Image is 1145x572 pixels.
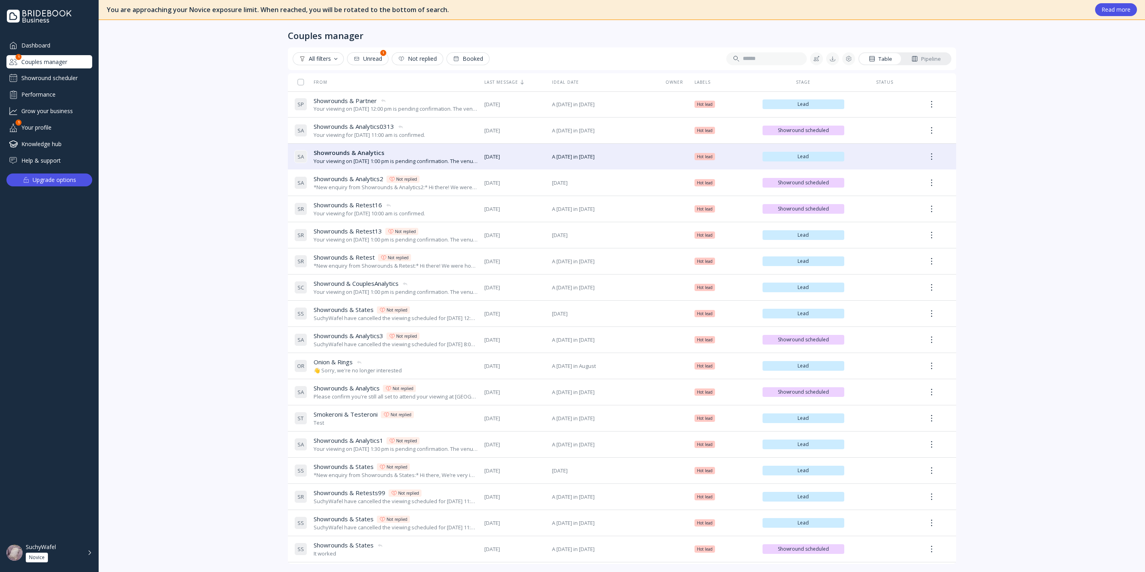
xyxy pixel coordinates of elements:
span: Showrounds & Analytics2 [314,175,383,183]
span: A [DATE] in [DATE] [552,441,654,448]
div: Test [314,419,414,427]
span: Showrounds & Analytics [314,384,380,392]
span: [DATE] [484,231,546,239]
div: Owner [661,79,688,85]
div: Your viewing for [DATE] 10:00 am is confirmed. [314,210,425,217]
span: Showrounds & Retest [314,253,375,262]
span: Smokeroni & Testeroni [314,410,378,419]
div: S A [294,386,307,399]
a: Your profile1 [6,121,92,134]
span: Showround scheduled [766,206,841,212]
div: Not replied [396,438,417,444]
div: Your viewing on [DATE] 1:30 pm is pending confirmation. The venue will approve or decline shortly... [314,445,478,453]
span: [DATE] [484,362,546,370]
div: S P [294,98,307,111]
div: Unread [353,56,382,62]
span: Hot lead [697,494,713,500]
span: Showrounds & Retest13 [314,227,382,235]
span: Hot lead [697,206,713,212]
button: Booked [446,52,490,65]
div: Not replied [395,228,416,235]
div: Not replied [388,254,409,261]
div: Not replied [396,333,417,339]
div: S R [294,229,307,242]
span: A [DATE] in [DATE] [552,127,654,134]
div: Not replied [386,516,407,522]
div: 1 [380,50,386,56]
div: Stage [763,79,844,85]
div: S R [294,255,307,268]
div: Showround scheduler [6,72,92,85]
span: Hot lead [697,284,713,291]
div: All filters [299,56,337,62]
span: [DATE] [484,545,546,553]
span: Showrounds & Retest16 [314,201,382,209]
span: Hot lead [697,180,713,186]
span: Hot lead [697,127,713,134]
div: Pipeline [911,55,941,63]
div: S A [294,333,307,346]
span: Lead [766,153,841,160]
span: Onion & Rings [314,358,353,366]
span: [DATE] [484,415,546,422]
div: 1 [16,120,22,126]
span: A [DATE] in [DATE] [552,205,654,213]
span: A [DATE] in [DATE] [552,258,654,265]
span: Showround scheduled [766,127,841,134]
span: A [DATE] in [DATE] [552,388,654,396]
div: Your viewing for [DATE] 11:00 am is confirmed. [314,131,425,139]
span: Showround scheduled [766,546,841,552]
span: A [DATE] in [DATE] [552,415,654,422]
span: Lead [766,310,841,317]
div: SuchyWafel have cancelled the viewing scheduled for [DATE] 8:00 am [314,341,478,348]
div: *New enquiry from Showrounds & Analytics2:* Hi there! We were hoping to use the Bridebook calenda... [314,184,478,191]
div: You are approaching your Novice exposure limit. When reached, you will be rotated to the bottom o... [107,5,1087,14]
span: Showround scheduled [766,337,841,343]
span: Lead [766,494,841,500]
div: 👋 Sorry, we're no longer interested [314,367,402,374]
span: Lead [766,467,841,474]
span: [DATE] [484,388,546,396]
span: [DATE] [484,101,546,108]
button: Upgrade options [6,173,92,186]
span: Lead [766,441,841,448]
span: [DATE] [484,467,546,475]
span: [DATE] [484,493,546,501]
button: Not replied [392,52,443,65]
div: Read more [1102,6,1131,13]
a: Dashboard [6,39,92,52]
span: Showround & CouplesAnalytics [314,279,399,288]
a: Grow your business [6,104,92,118]
div: Performance [6,88,92,101]
span: [DATE] [484,336,546,344]
span: Lead [766,101,841,107]
span: [DATE] [484,127,546,134]
span: Hot lead [697,153,713,160]
div: Not replied [393,385,413,392]
span: [DATE] [552,231,654,239]
div: Not replied [391,411,411,418]
div: Upgrade options [33,174,76,186]
span: Hot lead [697,520,713,526]
div: S A [294,438,307,451]
span: Hot lead [697,310,713,317]
div: S S [294,516,307,529]
div: O R [294,359,307,372]
span: Hot lead [697,467,713,474]
span: Showrounds & States [314,515,374,523]
div: S A [294,124,307,137]
span: Showrounds & States [314,306,374,314]
span: Showrounds & Retests99 [314,489,385,497]
span: [DATE] [484,310,546,318]
div: Knowledge hub [6,137,92,151]
div: S S [294,543,307,555]
span: Hot lead [697,415,713,421]
span: A [DATE] in [DATE] [552,519,654,527]
img: dpr=1,fit=cover,g=face,w=48,h=48 [6,545,23,561]
span: [DATE] [484,179,546,187]
span: Showrounds & States [314,541,374,549]
div: Your viewing on [DATE] 1:00 pm is pending confirmation. The venue will approve or decline shortly... [314,157,478,165]
div: Table [869,55,892,63]
span: [DATE] [484,441,546,448]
